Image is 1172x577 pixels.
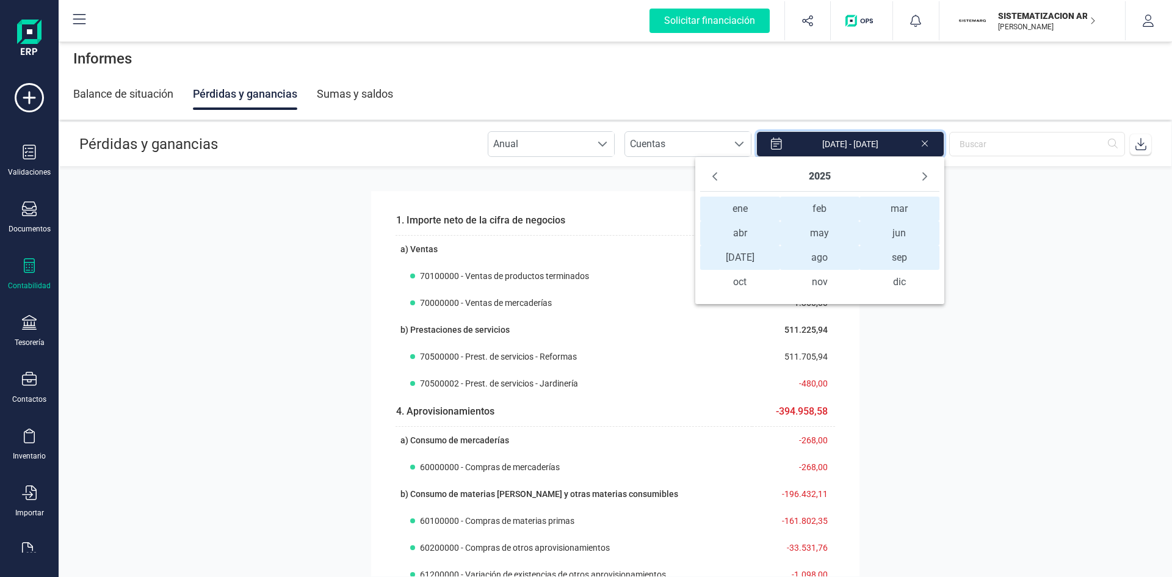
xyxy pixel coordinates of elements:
span: ene [700,197,780,221]
img: SI [959,7,986,34]
span: b) Prestaciones de servicios [400,325,510,335]
span: 4. Aprovisionamientos [396,405,494,417]
span: jun [859,221,939,245]
p: SISTEMATIZACION ARQUITECTONICA EN REFORMAS SL [998,10,1096,22]
span: sep [859,245,939,270]
span: a) Consumo de mercaderías [400,435,509,445]
span: Pérdidas y ganancias [79,136,218,153]
span: 70100000 - Ventas de productos terminados [420,270,589,282]
button: Solicitar financiación [635,1,784,40]
span: 1. Importe neto de la cifra de negocios [396,214,565,226]
img: Logo Finanedi [17,20,42,59]
span: Anual [488,132,591,156]
span: a) Ventas [400,244,438,254]
div: Informes [59,39,1172,78]
span: [DATE] [700,245,780,270]
button: Previous Year [705,167,725,186]
button: Next Year [915,167,935,186]
span: mar [859,197,939,221]
td: -268,00 [752,427,835,454]
div: Contactos [12,394,46,404]
div: Choose Date [695,157,944,304]
button: Choose Year [809,167,831,186]
div: Balance de situación [73,78,173,110]
td: -480,00 [752,370,835,397]
button: Logo de OPS [838,1,885,40]
div: Pérdidas y ganancias [193,78,297,110]
div: Validaciones [8,167,51,177]
span: b) Consumo de materias [PERSON_NAME] y otras materias consumibles [400,489,678,499]
span: 70500000 - Prest. de servicios - Reformas [420,350,577,363]
td: -33.531,76 [752,534,835,561]
span: dic [859,270,939,294]
td: -394.958,58 [752,397,835,427]
span: 60200000 - Compras de otros aprovisionamientos [420,542,610,554]
td: 511.225,94 [752,316,835,343]
button: SISISTEMATIZACION ARQUITECTONICA EN REFORMAS SL[PERSON_NAME] [954,1,1110,40]
span: Cuentas [625,132,728,156]
span: 70500002 - Prest. de servicios - Jardinería [420,377,578,390]
div: Inventario [13,451,46,461]
div: Tesorería [15,338,45,347]
span: ago [780,245,860,270]
span: oct [700,270,780,294]
div: Sumas y saldos [317,78,393,110]
span: abr [700,221,780,245]
div: Documentos [9,224,51,234]
div: Solicitar financiación [649,9,770,33]
td: 511.705,94 [752,343,835,370]
div: Contabilidad [8,281,51,291]
input: Buscar [949,132,1125,156]
td: -161.802,35 [752,507,835,534]
span: 60000000 - Compras de mercaderías [420,461,560,473]
div: Importar [15,508,44,518]
span: nov [780,270,860,294]
td: -196.432,11 [752,481,835,507]
span: may [780,221,860,245]
td: -268,00 [752,454,835,481]
span: 60100000 - Compras de materias primas [420,515,574,527]
span: 70000000 - Ventas de mercaderías [420,297,552,309]
span: feb [780,197,860,221]
img: Logo de OPS [845,15,878,27]
p: [PERSON_NAME] [998,22,1096,32]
